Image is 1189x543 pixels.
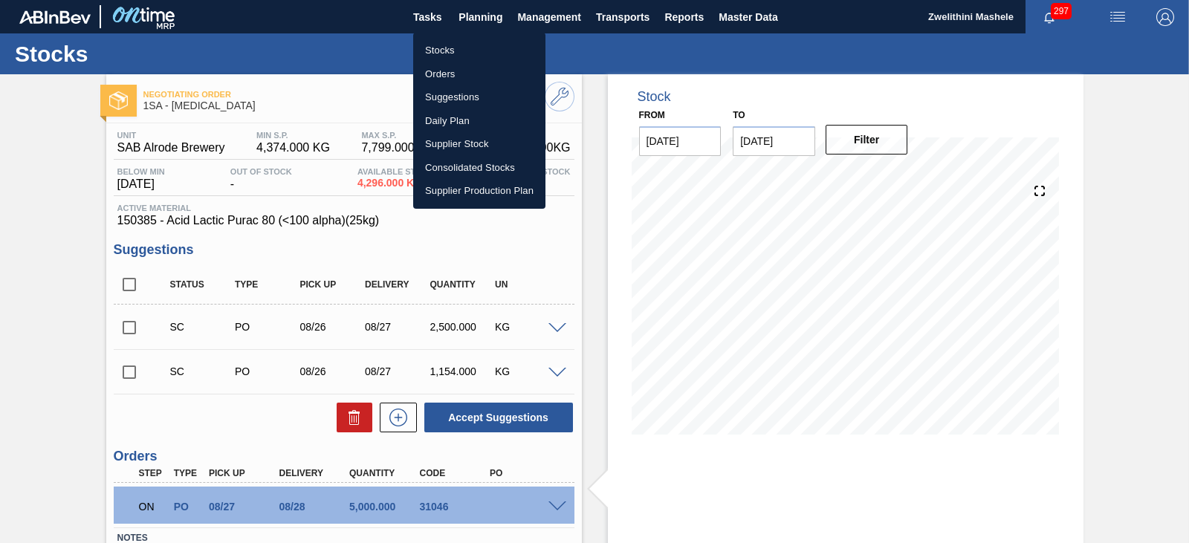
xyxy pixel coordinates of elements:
a: Suggestions [413,85,545,109]
a: Consolidated Stocks [413,156,545,180]
a: Daily Plan [413,109,545,133]
a: Stocks [413,39,545,62]
a: Supplier Stock [413,132,545,156]
a: Supplier Production Plan [413,179,545,203]
a: Orders [413,62,545,86]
